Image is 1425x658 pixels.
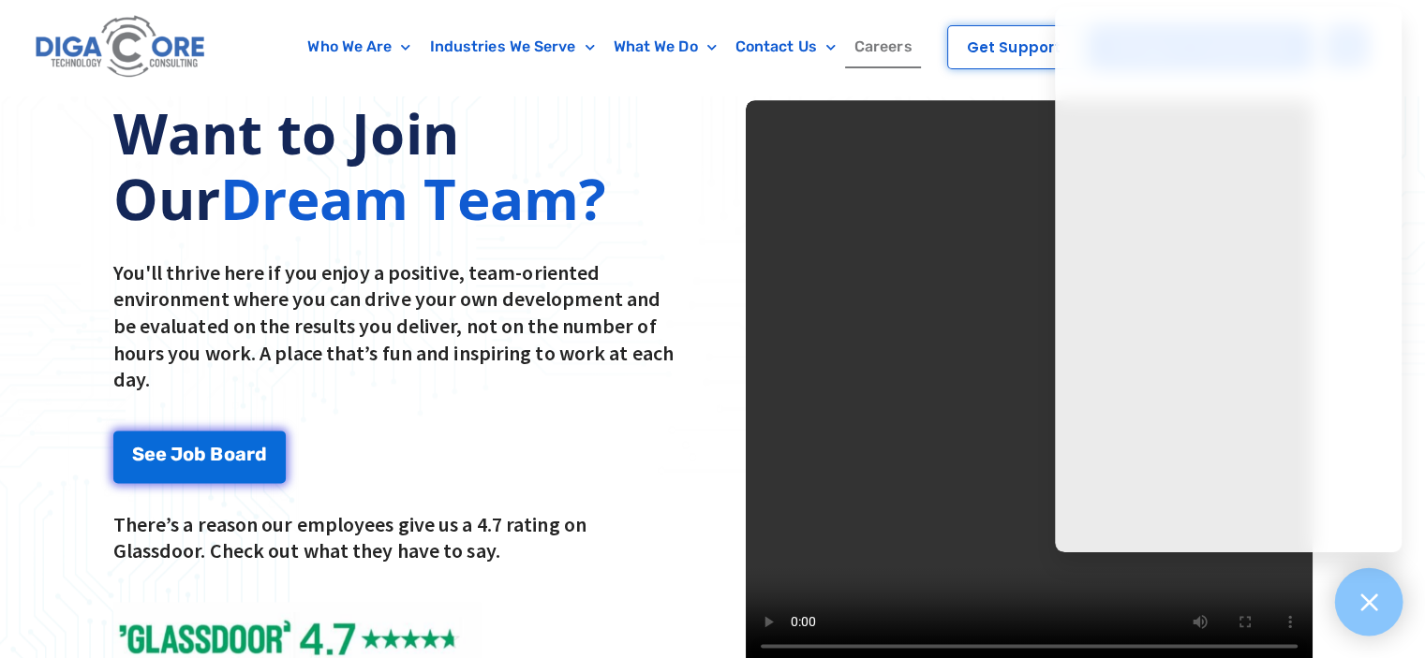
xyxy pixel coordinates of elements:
[845,25,922,68] a: Careers
[604,25,726,68] a: What We Do
[31,9,211,85] img: Digacore logo 1
[223,445,234,463] span: o
[235,445,246,463] span: a
[113,431,286,483] a: See Job Board
[947,25,1080,69] a: Get Support
[210,445,223,463] span: B
[726,25,845,68] a: Contact Us
[171,445,183,463] span: J
[246,445,255,463] span: r
[421,25,604,68] a: Industries We Serve
[220,160,606,237] spans: Dream Team?
[298,25,420,68] a: Who We Are
[967,40,1061,54] span: Get Support
[113,259,680,393] p: You'll thrive here if you enjoy a positive, team-oriented environment where you can drive your ow...
[1055,7,1402,552] iframe: Chatgenie Messenger
[113,100,680,231] h2: Want to Join Our
[132,445,144,463] span: S
[194,445,206,463] span: b
[113,511,680,564] p: There’s a reason our employees give us a 4.7 rating on Glassdoor. Check out what they have to say.
[255,445,267,463] span: d
[156,445,167,463] span: e
[286,25,934,68] nav: Menu
[183,445,194,463] span: o
[144,445,156,463] span: e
